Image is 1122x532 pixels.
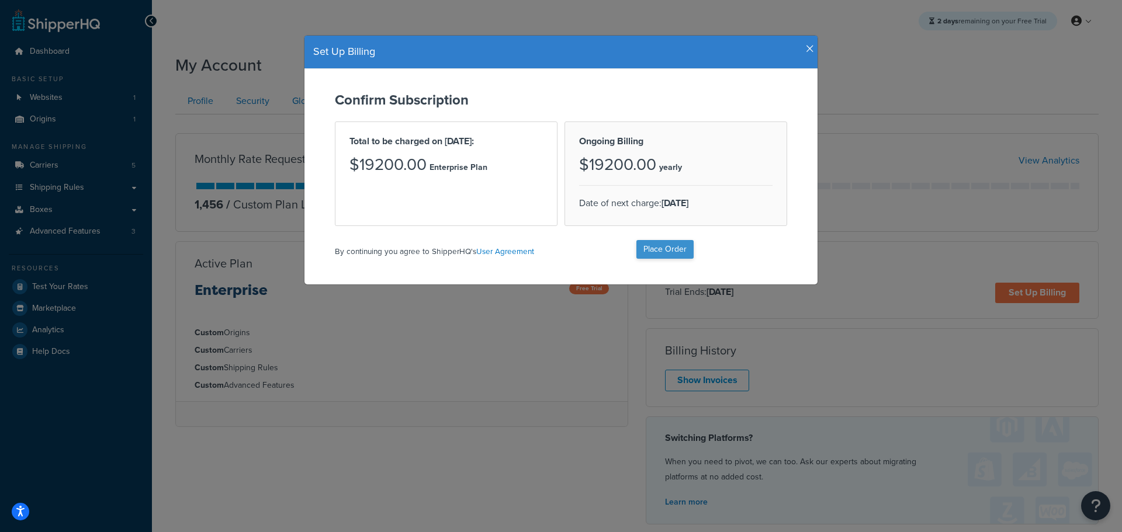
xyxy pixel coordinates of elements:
[476,245,534,257] a: User Agreement
[313,44,809,60] h4: Set Up Billing
[579,195,773,211] p: Date of next charge:
[662,196,688,210] strong: [DATE]
[335,243,534,259] small: By continuing you agree to ShipperHQ's
[636,240,694,259] input: Place Order
[579,136,773,147] h2: Ongoing Billing
[349,136,543,147] h2: Total to be charged on [DATE]:
[335,92,787,107] h2: Confirm Subscription
[659,159,682,176] p: yearly
[349,156,427,174] h3: $19200.00
[430,159,487,176] p: Enterprise Plan
[579,156,656,174] h3: $19200.00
